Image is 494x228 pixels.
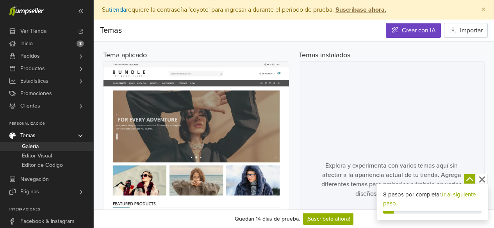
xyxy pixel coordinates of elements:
[481,4,486,15] span: ×
[20,37,33,50] span: Inicio
[386,23,441,38] a: Crear con IA
[20,129,36,142] span: Temas
[299,51,350,60] h5: Temas instalados
[22,151,52,161] span: Editor Visual
[20,100,40,112] span: Clientes
[20,87,52,100] span: Promociones
[22,161,63,170] span: Editor de Código
[334,6,386,14] a: Suscríbase ahora.
[20,75,48,87] span: Estadísticas
[20,173,49,186] span: Navegación
[9,207,93,212] p: Integraciones
[235,215,300,223] div: Quedan 14 días de prueba.
[9,122,93,126] p: Personalización
[20,186,39,198] span: Páginas
[20,62,45,75] span: Productos
[444,23,488,38] button: Importar
[22,142,39,151] span: Galería
[383,191,476,207] a: Ir al siguiente paso.
[109,6,126,14] a: tienda
[20,50,40,62] span: Pedidos
[20,25,46,37] span: Ver Tienda
[20,215,74,228] span: Facebook & Instagram
[383,190,482,208] div: 8 pasos por completar.
[473,0,494,19] button: Close
[100,26,122,35] span: Temas
[103,51,289,60] h5: Tema aplicado
[303,213,353,225] a: ¡Suscríbete ahora!
[335,6,386,14] strong: Suscríbase ahora.
[77,41,84,47] span: 8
